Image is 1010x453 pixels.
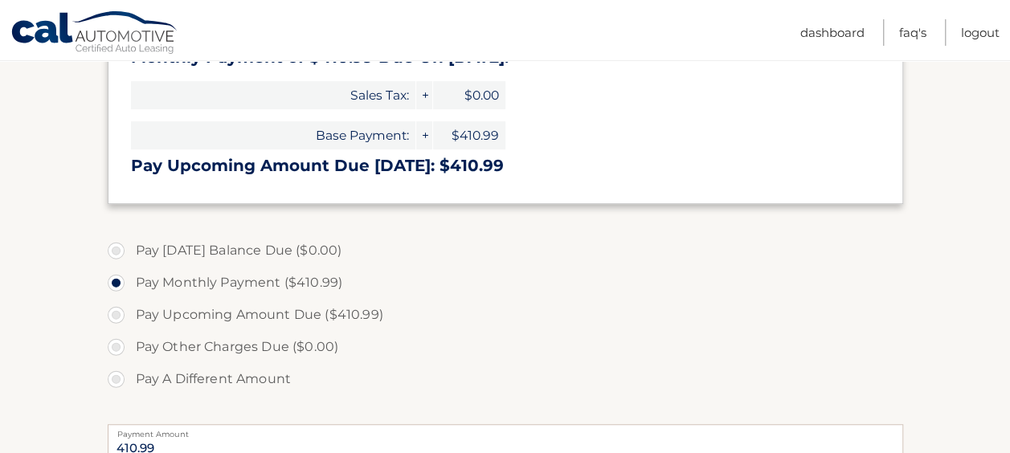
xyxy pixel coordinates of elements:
label: Pay Upcoming Amount Due ($410.99) [108,299,903,331]
a: FAQ's [899,19,926,46]
label: Pay A Different Amount [108,363,903,395]
a: Cal Automotive [10,10,179,57]
a: Dashboard [800,19,865,46]
span: Base Payment: [131,121,415,149]
a: Logout [961,19,1000,46]
span: $410.99 [433,121,505,149]
span: Sales Tax: [131,81,415,109]
h3: Pay Upcoming Amount Due [DATE]: $410.99 [131,156,880,176]
label: Pay [DATE] Balance Due ($0.00) [108,235,903,267]
span: + [416,121,432,149]
label: Pay Other Charges Due ($0.00) [108,331,903,363]
span: + [416,81,432,109]
span: $0.00 [433,81,505,109]
label: Payment Amount [108,424,903,437]
label: Pay Monthly Payment ($410.99) [108,267,903,299]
